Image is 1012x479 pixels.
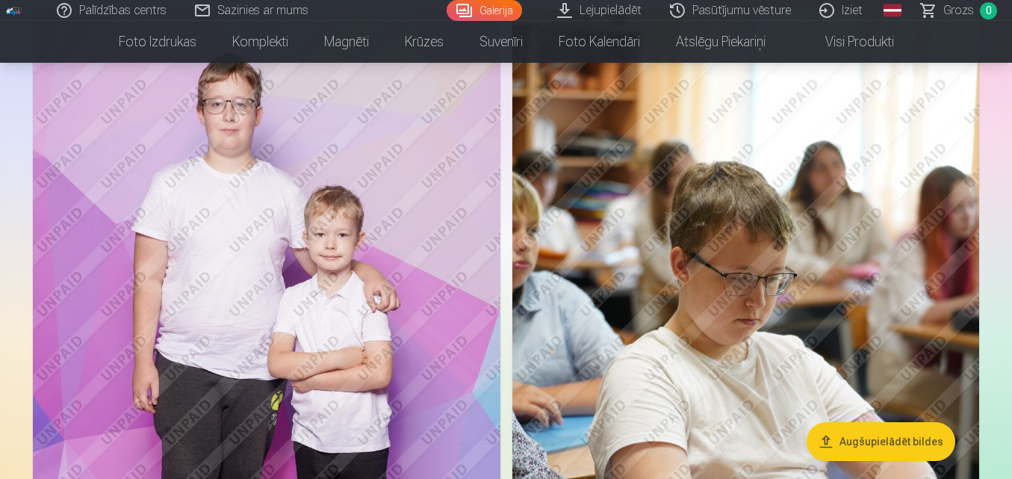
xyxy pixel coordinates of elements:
a: Foto kalendāri [541,21,658,63]
a: Krūzes [387,21,462,63]
span: 0 [980,2,997,19]
button: Augšupielādēt bildes [807,422,955,461]
a: Foto izdrukas [101,21,214,63]
span: Grozs [943,1,974,19]
img: /fa1 [6,6,22,15]
a: Visi produkti [783,21,912,63]
a: Atslēgu piekariņi [658,21,783,63]
a: Suvenīri [462,21,541,63]
a: Magnēti [306,21,387,63]
a: Komplekti [214,21,306,63]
